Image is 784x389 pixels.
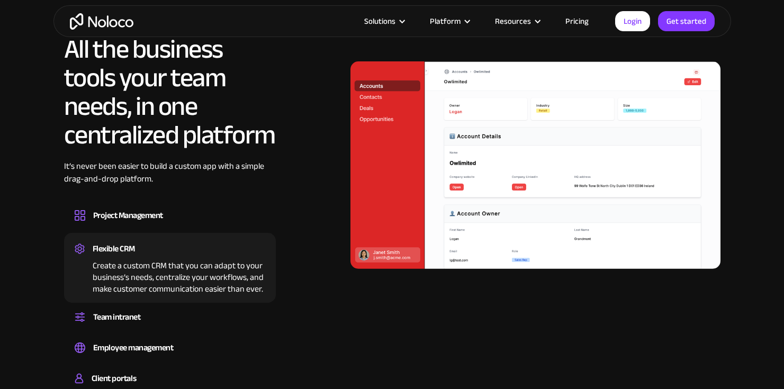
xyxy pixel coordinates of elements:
[93,309,141,325] div: Team intranet
[75,223,265,227] div: Design custom project management tools to speed up workflows, track progress, and optimize your t...
[430,14,461,28] div: Platform
[75,325,265,328] div: Set up a central space for your team to collaborate, share information, and stay up to date on co...
[658,11,715,31] a: Get started
[70,13,133,30] a: home
[364,14,395,28] div: Solutions
[93,340,174,356] div: Employee management
[92,370,136,386] div: Client portals
[93,207,163,223] div: Project Management
[552,14,602,28] a: Pricing
[417,14,482,28] div: Platform
[75,356,265,359] div: Easily manage employee information, track performance, and handle HR tasks from a single platform.
[615,11,650,31] a: Login
[93,241,135,257] div: Flexible CRM
[75,257,265,295] div: Create a custom CRM that you can adapt to your business’s needs, centralize your workflows, and m...
[495,14,531,28] div: Resources
[64,35,276,149] h2: All the business tools your team needs, in one centralized platform
[482,14,552,28] div: Resources
[351,14,417,28] div: Solutions
[64,160,276,201] div: It’s never been easier to build a custom app with a simple drag-and-drop platform.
